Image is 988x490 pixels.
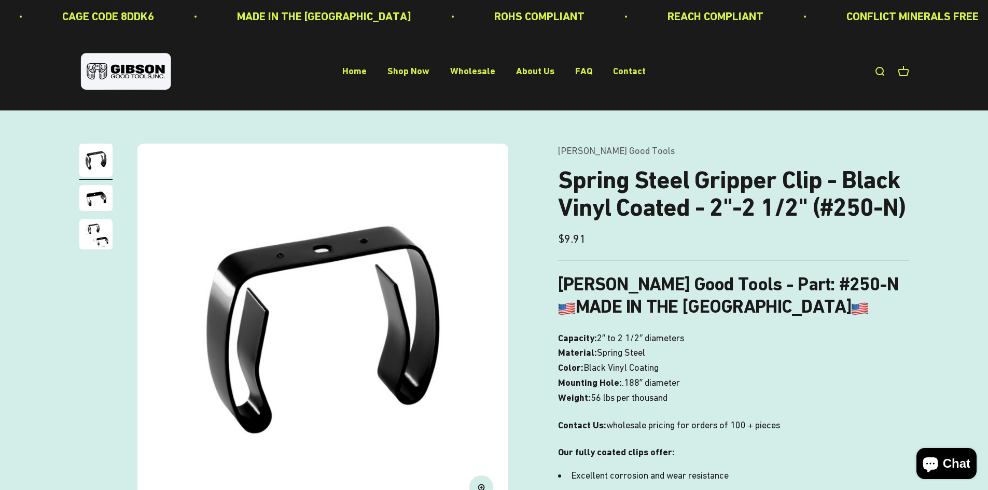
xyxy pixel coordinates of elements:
[558,145,675,156] a: [PERSON_NAME] Good Tools
[597,331,685,346] span: 2″ to 2 1/2″ diameters
[387,66,429,77] a: Shop Now
[913,448,980,482] inbox-online-store-chat: Shopify online store chat
[79,144,113,177] img: Gripper clip, made & shipped from the USA!
[622,375,680,390] span: .188″ diameter
[237,7,411,25] p: MADE IN THE [GEOGRAPHIC_DATA]
[558,419,606,430] strong: Contact Us:
[450,66,495,77] a: Wholesale
[558,377,622,388] b: Mounting Hole:
[558,347,597,358] b: Material:
[79,185,113,211] img: close up of a spring steel gripper clip, tool clip, durable, secure holding, Excellent corrosion ...
[558,446,675,457] strong: Our fully coated clips offer:
[558,273,899,295] b: [PERSON_NAME] Good Tools - Part: #250-N
[558,166,909,221] h1: Spring Steel Gripper Clip - Black Vinyl Coated - 2"-2 1/2" (#250-N)
[79,219,113,249] img: close up of a spring steel gripper clip, tool clip, durable, secure holding, Excellent corrosion ...
[558,230,586,248] sale-price: $9.91
[342,66,367,77] a: Home
[558,362,583,373] b: Color:
[558,392,591,403] b: Weight:
[846,7,979,25] p: CONFLICT MINERALS FREE
[79,219,113,253] button: Go to item 3
[516,66,554,77] a: About Us
[79,144,113,180] button: Go to item 1
[494,7,585,25] p: ROHS COMPLIANT
[558,332,597,343] b: Capacity:
[667,7,763,25] p: REACH COMPLIANT
[558,296,869,317] b: MADE IN THE [GEOGRAPHIC_DATA]
[597,345,645,360] span: Spring Steel
[591,390,667,405] span: 56 lbs per thousand
[575,66,592,77] a: FAQ
[583,360,659,375] span: Black Vinyl Coating
[62,7,154,25] p: CAGE CODE 8DDK6
[558,418,909,433] p: wholesale pricing for orders of 100 + pieces
[571,470,729,481] span: Excellent corrosion and wear resistance
[613,66,646,77] a: Contact
[79,185,113,214] button: Go to item 2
